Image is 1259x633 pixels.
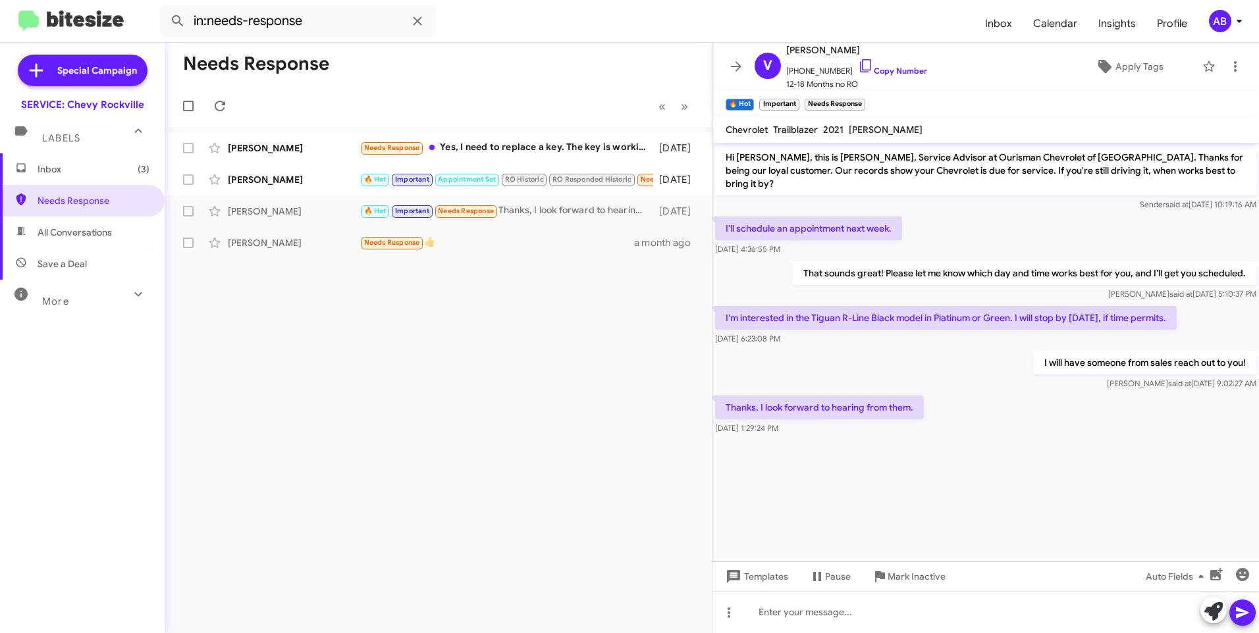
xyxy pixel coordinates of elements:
[1023,5,1088,43] a: Calendar
[1140,199,1256,209] span: Sender [DATE] 10:19:16 AM
[395,207,429,215] span: Important
[395,175,429,184] span: Important
[849,124,923,136] span: [PERSON_NAME]
[38,257,87,270] span: Save a Deal
[715,306,1177,330] p: I'm interested in the Tiguan R-Line Black model in Platinum or Green. I will stop by [DATE], if t...
[360,203,653,218] div: Thanks, I look forward to hearing from them.
[1107,378,1256,388] span: [PERSON_NAME] [DATE] 9:02:27 AM
[715,216,902,240] p: I'll schedule an appointment next week.
[726,99,754,111] small: 🔥 Hot
[38,226,112,239] span: All Conversations
[183,53,329,74] h1: Needs Response
[759,99,799,111] small: Important
[715,334,780,343] span: [DATE] 6:23:08 PM
[634,236,701,249] div: a month ago
[658,98,666,114] span: «
[786,42,927,58] span: [PERSON_NAME]
[18,55,147,86] a: Special Campaign
[975,5,1023,43] a: Inbox
[651,93,674,120] button: Previous
[712,565,799,588] button: Templates
[681,98,688,114] span: »
[364,207,387,215] span: 🔥 Hot
[653,205,701,218] div: [DATE]
[641,175,697,184] span: Needs Response
[228,205,360,218] div: [PERSON_NAME]
[715,423,778,433] span: [DATE] 1:29:24 PM
[364,238,420,247] span: Needs Response
[505,175,544,184] span: RO Historic
[1062,55,1196,78] button: Apply Tags
[364,175,387,184] span: 🔥 Hot
[763,55,772,76] span: V
[360,172,653,187] div: Hi! Yes I also need new tires. How about [DATE]?
[438,207,494,215] span: Needs Response
[1165,199,1189,209] span: said at
[799,565,861,588] button: Pause
[1169,289,1192,299] span: said at
[228,141,360,155] div: [PERSON_NAME]
[673,93,696,120] button: Next
[159,5,436,37] input: Search
[57,64,137,77] span: Special Campaign
[825,565,851,588] span: Pause
[138,163,149,176] span: (3)
[653,173,701,186] div: [DATE]
[1034,351,1256,374] p: I will have someone from sales reach out to you!
[552,175,631,184] span: RO Responded Historic
[715,244,780,254] span: [DATE] 4:36:55 PM
[888,565,946,588] span: Mark Inactive
[21,98,144,111] div: SERVICE: Chevy Rockville
[1135,565,1219,588] button: Auto Fields
[858,66,927,76] a: Copy Number
[786,58,927,78] span: [PHONE_NUMBER]
[42,295,69,307] span: More
[42,132,80,144] span: Labels
[38,194,149,207] span: Needs Response
[715,395,924,419] p: Thanks, I look forward to hearing from them.
[364,143,420,152] span: Needs Response
[653,141,701,155] div: [DATE]
[1168,378,1191,388] span: said at
[715,145,1256,195] p: Hi [PERSON_NAME], this is [PERSON_NAME], Service Advisor at Ourisman Chevrolet of [GEOGRAPHIC_DAT...
[1209,10,1231,32] div: AB
[773,124,818,136] span: Trailblazer
[1146,5,1198,43] a: Profile
[360,235,634,250] div: 👍
[360,140,653,155] div: Yes, I need to replace a key. The key is working but plastic broken Also I am having the same pro...
[38,163,149,176] span: Inbox
[651,93,696,120] nav: Page navigation example
[438,175,496,184] span: Appointment Set
[1115,55,1164,78] span: Apply Tags
[823,124,844,136] span: 2021
[726,124,768,136] span: Chevrolet
[861,565,956,588] button: Mark Inactive
[805,99,865,111] small: Needs Response
[1108,289,1256,299] span: [PERSON_NAME] [DATE] 5:10:37 PM
[723,565,788,588] span: Templates
[228,173,360,186] div: [PERSON_NAME]
[786,78,927,91] span: 12-18 Months no RO
[1088,5,1146,43] a: Insights
[1146,565,1209,588] span: Auto Fields
[228,236,360,249] div: [PERSON_NAME]
[793,261,1256,285] p: That sounds great! Please let me know which day and time works best for you, and I’ll get you sch...
[1198,10,1245,32] button: AB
